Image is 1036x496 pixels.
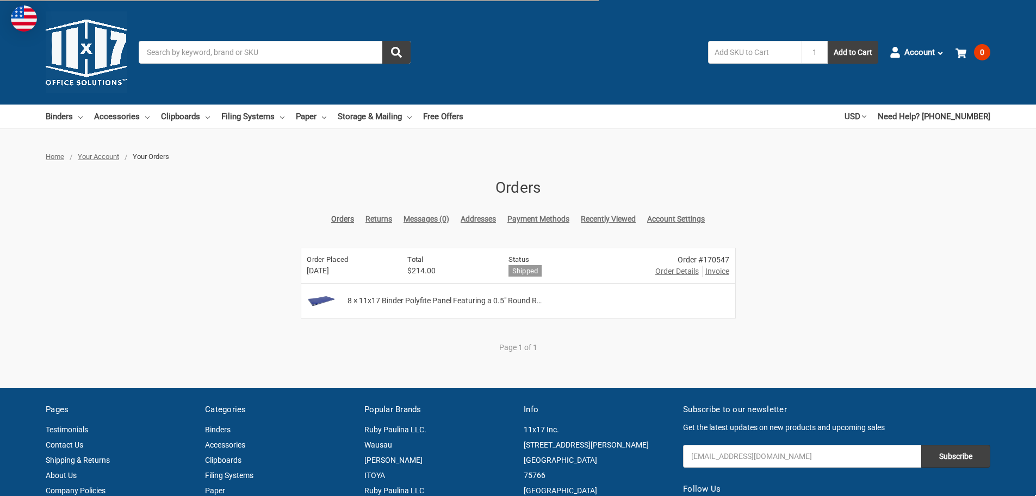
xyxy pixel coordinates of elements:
[307,265,390,277] span: [DATE]
[461,213,496,225] a: Addresses
[845,105,866,128] a: USD
[508,265,542,277] h6: Shipped
[524,403,672,416] h5: Info
[205,403,353,416] h5: Categories
[499,341,538,354] li: Page 1 of 1
[683,403,990,416] h5: Subscribe to our newsletter
[78,152,119,161] a: Your Account
[46,471,77,480] a: About Us
[890,38,944,66] a: Account
[364,403,512,416] h5: Popular Brands
[904,46,935,59] span: Account
[956,38,990,66] a: 0
[303,287,339,315] img: 11x17 Binder Polyfite Panel Featuring a 0.5" Round Ring Blue Includes 4 binders
[46,440,83,449] a: Contact Us
[878,105,990,128] a: Need Help? [PHONE_NUMBER]
[133,152,169,161] span: Your Orders
[46,105,83,128] a: Binders
[338,105,412,128] a: Storage & Mailing
[46,152,64,161] a: Home
[205,456,241,464] a: Clipboards
[94,105,150,128] a: Accessories
[581,213,636,225] a: Recently Viewed
[46,486,106,495] a: Company Policies
[46,403,194,416] h5: Pages
[205,425,231,434] a: Binders
[364,440,392,449] a: Wausau
[655,266,699,277] a: Order Details
[683,422,990,433] p: Get the latest updates on new products and upcoming sales
[46,11,127,93] img: 11x17.com
[364,456,423,464] a: [PERSON_NAME]
[364,471,385,480] a: ITOYA
[683,483,990,495] h5: Follow Us
[655,254,729,266] div: Order #170547
[296,105,326,128] a: Paper
[974,44,990,60] span: 0
[205,486,225,495] a: Paper
[11,5,37,32] img: duty and tax information for United States
[348,295,542,307] span: 8 × 11x17 Binder Polyfite Panel Featuring a 0.5" Round R…
[921,445,990,468] input: Subscribe
[46,456,110,464] a: Shipping & Returns
[683,445,921,468] input: Your email address
[404,213,449,225] a: Messages (0)
[139,41,411,64] input: Search by keyword, brand or SKU
[221,105,284,128] a: Filing Systems
[705,266,729,277] span: Invoice
[828,41,878,64] button: Add to Cart
[364,486,424,495] a: Ruby Paulina LLC
[307,254,390,265] h6: Order Placed
[161,105,210,128] a: Clipboards
[507,213,569,225] a: Payment Methods
[508,254,638,265] h6: Status
[205,471,253,480] a: Filing Systems
[301,176,736,199] h1: Orders
[205,440,245,449] a: Accessories
[407,265,491,277] span: $214.00
[407,254,491,265] h6: Total
[708,41,802,64] input: Add SKU to Cart
[365,213,392,225] a: Returns
[46,425,88,434] a: Testimonials
[331,213,354,225] a: Orders
[423,105,463,128] a: Free Offers
[647,213,705,225] a: Account Settings
[364,425,426,434] a: Ruby Paulina LLC.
